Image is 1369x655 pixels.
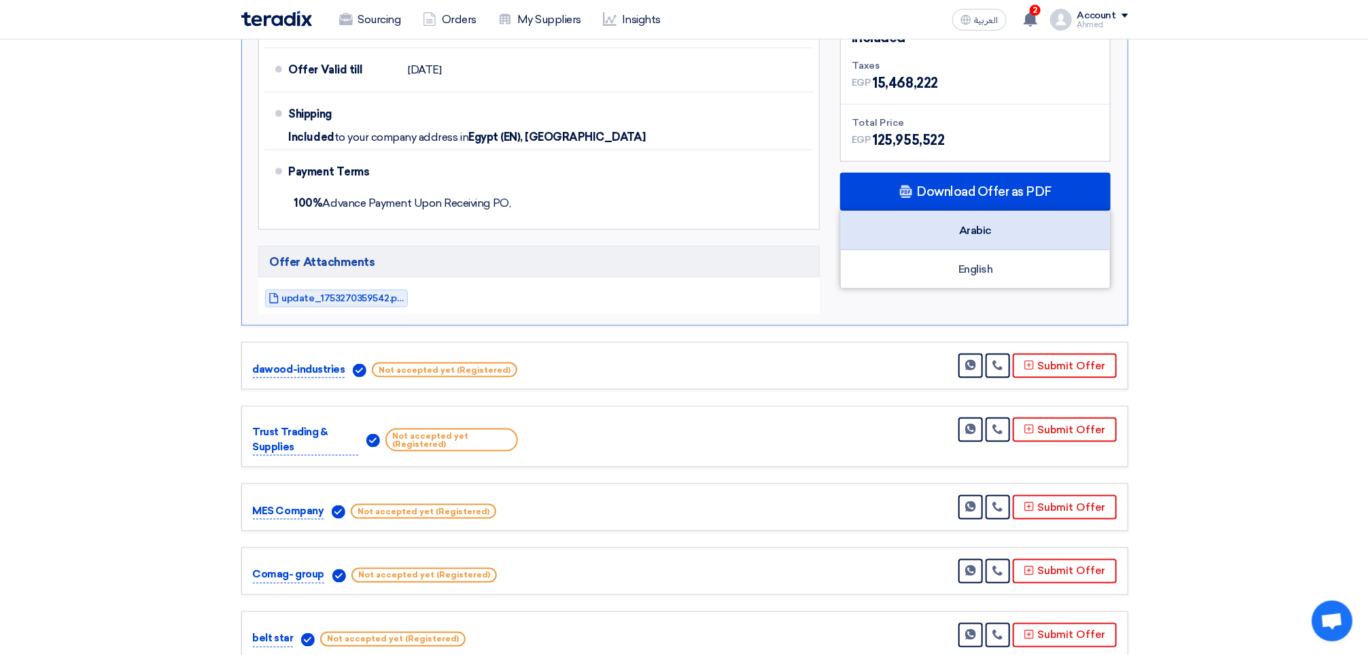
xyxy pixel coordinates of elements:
img: profile_test.png [1050,9,1072,31]
span: Not accepted yet (Registered) [320,632,466,647]
button: Submit Offer [1013,354,1117,378]
div: English [841,250,1110,288]
button: Submit Offer [1013,559,1117,584]
div: Shipping [289,98,398,131]
span: to your company address in [334,131,469,144]
div: Arabic [841,212,1110,250]
button: العربية [952,9,1007,31]
a: Insights [592,5,672,35]
img: Verified Account [301,633,315,647]
img: Verified Account [366,434,380,448]
button: Submit Offer [1013,418,1117,442]
p: belt star [253,631,294,648]
span: 125,955,522 [873,130,945,150]
span: Not accepted yet (Registered) [372,363,517,377]
img: Verified Account [332,569,346,583]
strong: 100% [294,197,323,209]
div: Account [1077,10,1116,22]
span: [DATE] [409,63,442,77]
div: Payment Terms [289,156,798,188]
span: EGP [852,75,871,90]
span: 15,468,222 [873,73,938,93]
span: Advance Payment Upon Receiving PO, [294,197,511,209]
p: Comag- group [253,567,324,584]
span: Included [289,131,334,144]
span: Not accepted yet (Registered) [385,429,517,452]
span: 2 [1030,5,1041,16]
a: update_1753270359542.pdf [265,290,408,307]
div: Taxes [852,58,1099,73]
span: update_1753270359542.pdf [282,293,404,303]
span: Download Offer as PDF [916,186,1052,198]
span: Egypt (EN), [GEOGRAPHIC_DATA] [468,131,645,144]
a: My Suppliers [487,5,592,35]
p: Trust Trading & Supplies [253,424,359,456]
img: Teradix logo [241,11,312,27]
button: Submit Offer [1013,495,1117,520]
div: Total Price [852,116,1099,130]
a: Orders [412,5,487,35]
a: Open chat [1312,601,1353,641]
h5: Offer Attachments [258,246,820,278]
img: Verified Account [332,505,345,519]
div: Offer Valid till [289,54,398,86]
span: Not accepted yet (Registered) [351,504,496,519]
button: Submit Offer [1013,623,1117,648]
span: العربية [974,16,999,25]
p: dawood-industries [253,362,345,378]
span: Not accepted yet (Registered) [351,568,497,583]
div: ِAhmed [1077,21,1128,29]
p: MES Company [253,503,324,520]
span: EGP [852,133,871,147]
a: Sourcing [328,5,412,35]
img: Verified Account [353,364,366,377]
